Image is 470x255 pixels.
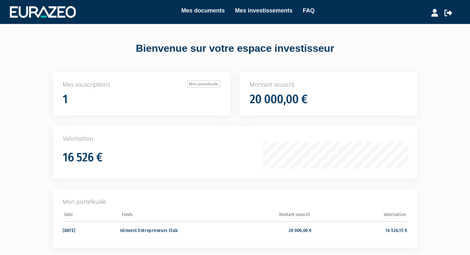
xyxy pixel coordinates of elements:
[216,210,311,222] th: Montant souscrit
[235,6,293,15] a: Mes investissements
[63,81,220,89] p: Mes souscriptions
[216,221,311,238] td: 20 000,00 €
[10,6,76,18] img: 1732889491-logotype_eurazeo_blanc_rvb.png
[187,81,220,88] a: Mon portefeuille
[250,81,407,89] p: Montant souscrit
[303,6,315,15] a: FAQ
[312,210,407,222] th: Valorisation
[63,151,103,164] h1: 16 526 €
[312,221,407,238] td: 16 526,15 €
[181,6,225,15] a: Mes documents
[38,41,432,56] div: Bienvenue sur votre espace investisseur
[120,210,216,222] th: Fonds
[63,93,68,106] h1: 1
[63,210,120,222] th: Date
[63,135,407,143] p: Valorisation
[120,221,216,238] td: Idinvest Entrepreneurs Club
[63,221,120,238] td: [DATE]
[250,93,308,106] h1: 20 000,00 €
[63,198,407,206] p: Mon portefeuille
